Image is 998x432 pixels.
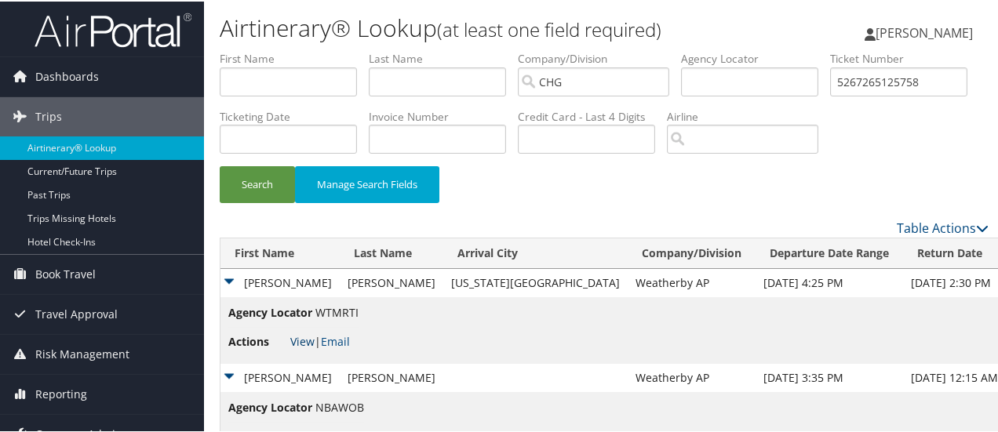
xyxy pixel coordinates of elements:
label: First Name [220,49,369,65]
td: Weatherby AP [628,362,756,390]
span: Agency Locator [228,303,312,320]
span: Agency Locator [228,398,312,415]
label: Credit Card - Last 4 Digits [518,107,667,123]
label: Last Name [369,49,518,65]
a: View [290,332,315,347]
td: [PERSON_NAME] [220,362,340,390]
span: Trips [35,96,62,135]
span: NBAWOB [315,398,364,413]
th: Arrival City: activate to sort column ascending [443,237,628,267]
span: Dashboards [35,56,99,95]
td: [PERSON_NAME] [340,362,443,390]
th: Departure Date Range: activate to sort column ascending [756,237,903,267]
span: Reporting [35,373,87,412]
label: Airline [667,107,830,123]
span: Risk Management [35,333,129,372]
label: Ticketing Date [220,107,369,123]
td: [PERSON_NAME] [340,267,443,296]
img: airportal-logo.png [35,10,191,47]
th: Company/Division [628,237,756,267]
th: Last Name: activate to sort column ascending [340,237,443,267]
span: | [290,332,350,347]
td: [US_STATE][GEOGRAPHIC_DATA] [443,267,628,296]
td: [PERSON_NAME] [220,267,340,296]
td: Weatherby AP [628,267,756,296]
span: Travel Approval [35,293,118,332]
label: Invoice Number [369,107,518,123]
h1: Airtinerary® Lookup [220,10,732,43]
a: [PERSON_NAME] [865,8,989,55]
th: First Name: activate to sort column ascending [220,237,340,267]
td: [DATE] 4:25 PM [756,267,903,296]
button: Search [220,165,295,201]
small: (at least one field required) [437,15,661,41]
span: [PERSON_NAME] [876,23,973,40]
label: Agency Locator [681,49,830,65]
span: Book Travel [35,253,96,292]
label: Ticket Number [830,49,979,65]
td: [DATE] 3:35 PM [756,362,903,390]
a: Email [321,332,350,347]
button: Manage Search Fields [295,165,439,201]
span: Actions [228,332,287,349]
label: Company/Division [518,49,681,65]
span: WTMRTI [315,303,359,318]
a: Table Actions [897,218,989,235]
